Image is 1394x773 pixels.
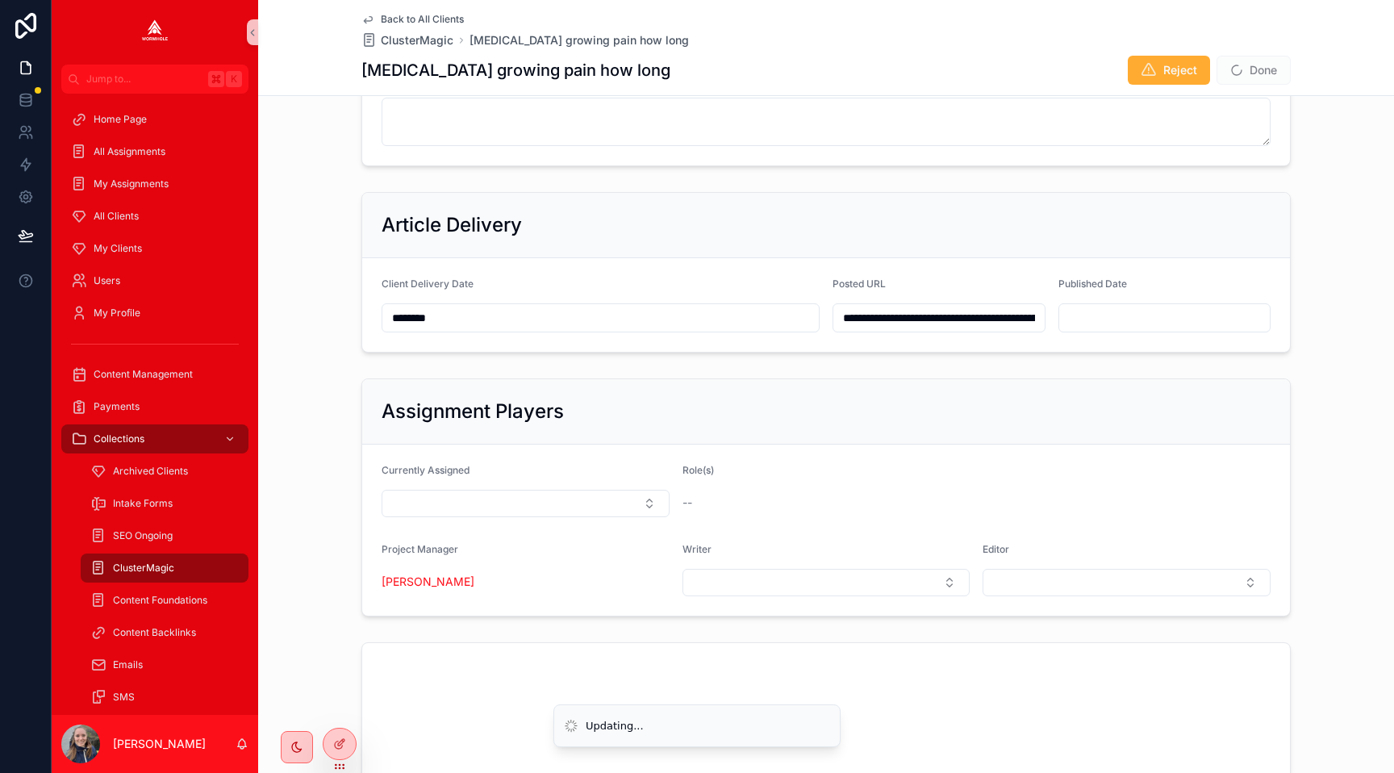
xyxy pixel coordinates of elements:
[61,105,248,134] a: Home Page
[361,32,453,48] a: ClusterMagic
[81,521,248,550] a: SEO Ongoing
[61,169,248,198] a: My Assignments
[94,307,140,320] span: My Profile
[61,234,248,263] a: My Clients
[113,529,173,542] span: SEO Ongoing
[86,73,202,86] span: Jump to...
[382,399,564,424] h2: Assignment Players
[81,683,248,712] a: SMS
[382,278,474,290] span: Client Delivery Date
[382,464,470,476] span: Currently Assigned
[113,736,206,752] p: [PERSON_NAME]
[381,32,453,48] span: ClusterMagic
[94,145,165,158] span: All Assignments
[94,274,120,287] span: Users
[682,543,712,555] span: Writer
[227,73,240,86] span: K
[113,497,173,510] span: Intake Forms
[81,586,248,615] a: Content Foundations
[382,490,670,517] button: Select Button
[61,266,248,295] a: Users
[833,278,886,290] span: Posted URL
[94,242,142,255] span: My Clients
[61,392,248,421] a: Payments
[81,489,248,518] a: Intake Forms
[361,59,670,81] h1: [MEDICAL_DATA] growing pain how long
[52,94,258,715] div: scrollable content
[1128,56,1210,85] button: Reject
[61,202,248,231] a: All Clients
[94,368,193,381] span: Content Management
[113,562,174,575] span: ClusterMagic
[1163,62,1197,78] span: Reject
[94,178,169,190] span: My Assignments
[113,594,207,607] span: Content Foundations
[1058,278,1127,290] span: Published Date
[113,626,196,639] span: Content Backlinks
[81,650,248,679] a: Emails
[94,210,139,223] span: All Clients
[113,465,188,478] span: Archived Clients
[61,65,248,94] button: Jump to...K
[983,543,1009,555] span: Editor
[382,543,458,555] span: Project Manager
[61,137,248,166] a: All Assignments
[470,32,689,48] a: [MEDICAL_DATA] growing pain how long
[94,400,140,413] span: Payments
[113,658,143,671] span: Emails
[81,554,248,583] a: ClusterMagic
[81,618,248,647] a: Content Backlinks
[382,212,522,238] h2: Article Delivery
[94,113,147,126] span: Home Page
[81,457,248,486] a: Archived Clients
[381,13,464,26] span: Back to All Clients
[61,299,248,328] a: My Profile
[586,718,644,734] div: Updating...
[682,495,692,511] span: --
[682,569,970,596] button: Select Button
[983,569,1271,596] button: Select Button
[382,574,474,590] a: [PERSON_NAME]
[61,360,248,389] a: Content Management
[682,464,714,476] span: Role(s)
[361,13,464,26] a: Back to All Clients
[113,691,135,704] span: SMS
[94,432,144,445] span: Collections
[142,19,168,45] img: App logo
[61,424,248,453] a: Collections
